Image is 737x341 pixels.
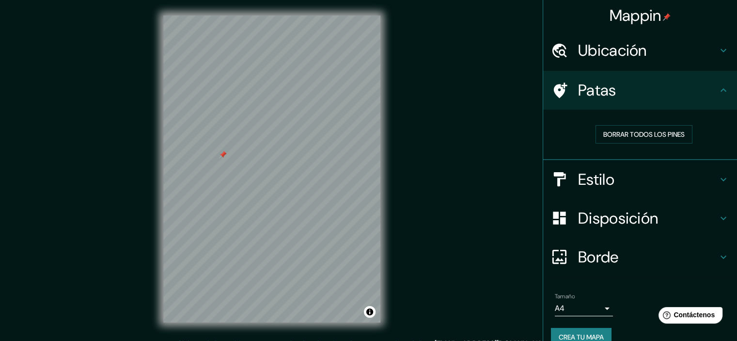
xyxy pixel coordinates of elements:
font: Borde [578,247,619,267]
div: Patas [543,71,737,110]
button: Borrar todos los pines [596,125,692,144]
button: Activar o desactivar atribución [364,306,376,318]
font: Patas [578,80,616,100]
div: A4 [555,301,613,316]
font: Tamaño [555,292,575,300]
font: Borrar todos los pines [603,130,685,139]
div: Disposición [543,199,737,238]
canvas: Mapa [163,16,380,323]
font: Ubicación [578,40,647,61]
font: Estilo [578,169,614,190]
font: Mappin [610,5,661,26]
div: Ubicación [543,31,737,70]
div: Borde [543,238,737,276]
iframe: Lanzador de widgets de ayuda [651,303,726,330]
div: Estilo [543,160,737,199]
font: A4 [555,303,565,313]
font: Disposición [578,208,658,228]
img: pin-icon.png [663,13,671,21]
